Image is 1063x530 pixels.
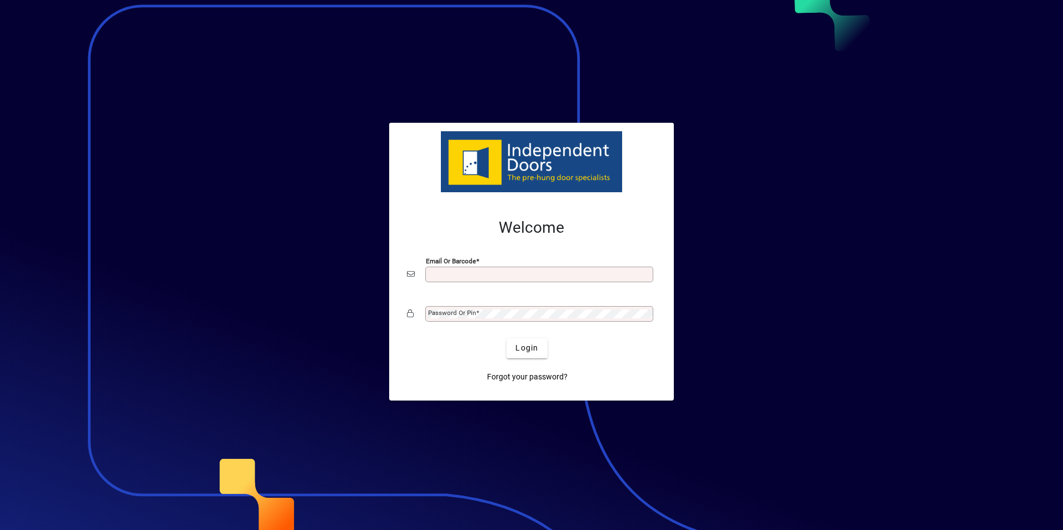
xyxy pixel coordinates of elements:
h2: Welcome [407,218,656,237]
span: Forgot your password? [487,371,568,383]
mat-label: Email or Barcode [426,257,476,264]
mat-label: Password or Pin [428,309,476,317]
span: Login [515,342,538,354]
a: Forgot your password? [483,367,572,387]
button: Login [506,338,547,358]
